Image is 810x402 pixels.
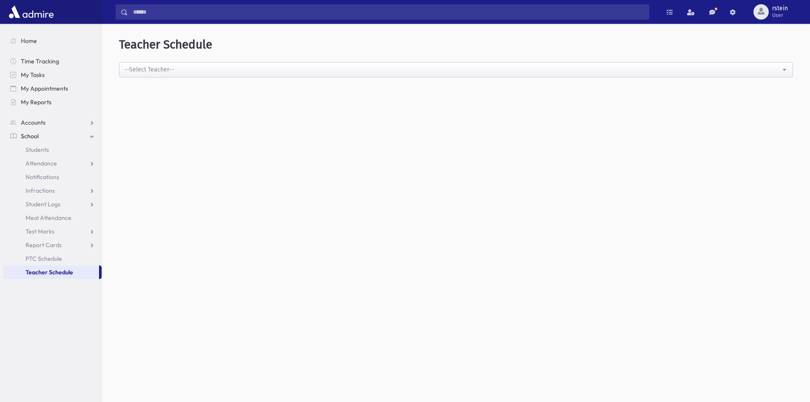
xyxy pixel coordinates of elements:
a: My Reports [3,95,102,109]
a: Students [3,143,102,157]
a: Test Marks [3,225,102,238]
a: My Appointments [3,82,102,95]
span: Student Logs [26,200,60,208]
span: PTC Schedule [26,255,62,262]
span: Teacher Schedule [26,268,73,276]
a: Infractions [3,184,102,197]
a: Notifications [3,170,102,184]
span: Time Tracking [21,57,59,65]
a: Meal Attendance [3,211,102,225]
button: --Select Teacher-- [119,62,793,77]
span: Teacher Schedule [119,37,212,51]
span: Attendance [26,160,57,167]
a: Accounts [3,116,102,129]
span: Notifications [26,173,59,181]
a: Time Tracking [3,54,102,68]
div: --Select Teacher-- [125,65,781,74]
img: AdmirePro [7,3,56,20]
span: Accounts [21,119,45,126]
span: Infractions [26,187,55,194]
span: rstein [772,5,788,12]
a: PTC Schedule [3,252,102,265]
a: Student Logs [3,197,102,211]
input: Search [128,4,649,20]
span: Test Marks [26,228,54,235]
span: User [772,12,788,19]
span: Meal Attendance [26,214,71,222]
span: My Tasks [21,71,45,79]
a: Teacher Schedule [3,265,99,279]
span: Students [26,146,49,154]
a: Report Cards [3,238,102,252]
span: My Appointments [21,85,68,92]
a: School [3,129,102,143]
span: Report Cards [26,241,62,249]
a: My Tasks [3,68,102,82]
span: School [21,132,39,140]
span: My Reports [21,98,51,106]
a: Home [3,34,102,48]
a: Attendance [3,157,102,170]
span: Home [21,37,37,45]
